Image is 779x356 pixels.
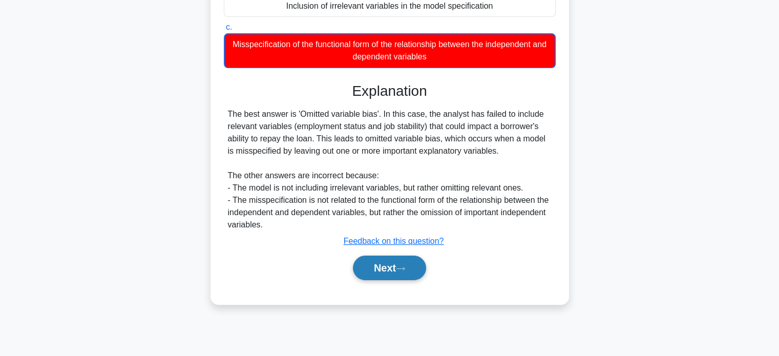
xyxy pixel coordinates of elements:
div: The best answer is 'Omitted variable bias'. In this case, the analyst has failed to include relev... [228,108,552,231]
span: c. [226,23,232,31]
button: Next [353,256,426,280]
a: Feedback on this question? [344,237,444,245]
div: Misspecification of the functional form of the relationship between the independent and dependent... [224,33,556,68]
h3: Explanation [230,82,550,100]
